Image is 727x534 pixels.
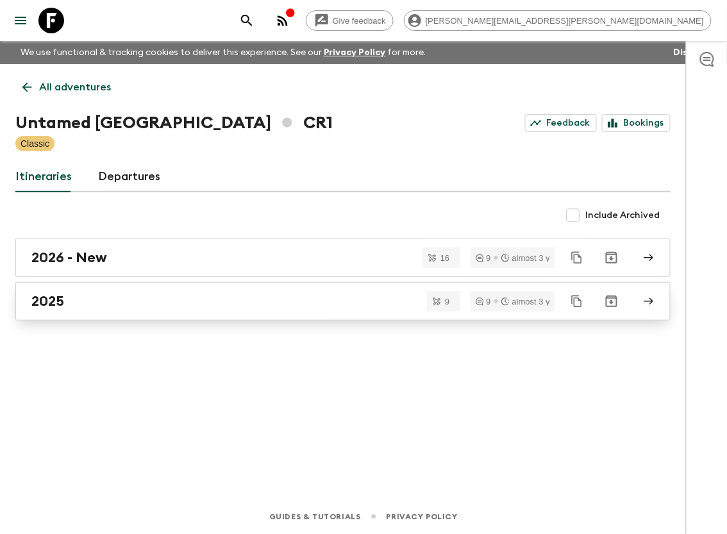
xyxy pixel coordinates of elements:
button: search adventures [234,8,260,33]
div: almost 3 y [501,297,550,306]
a: Guides & Tutorials [269,510,361,524]
div: 9 [476,297,491,306]
h2: 2026 - New [31,249,107,266]
span: Include Archived [586,209,660,222]
a: Give feedback [306,10,394,31]
button: Dismiss [671,44,712,62]
button: Duplicate [565,246,589,269]
span: Give feedback [326,16,393,26]
div: 9 [476,254,491,262]
div: almost 3 y [501,254,550,262]
button: Archive [599,245,624,271]
div: [PERSON_NAME][EMAIL_ADDRESS][PERSON_NAME][DOMAIN_NAME] [404,10,712,31]
a: 2025 [15,282,671,321]
span: 9 [437,297,457,306]
a: Feedback [525,114,597,132]
a: 2026 - New [15,238,671,277]
h1: Untamed [GEOGRAPHIC_DATA] CR1 [15,110,333,136]
span: [PERSON_NAME][EMAIL_ADDRESS][PERSON_NAME][DOMAIN_NAME] [419,16,711,26]
span: 16 [433,254,457,262]
button: Duplicate [565,290,589,313]
a: All adventures [15,74,118,100]
a: Bookings [602,114,671,132]
h2: 2025 [31,293,64,310]
p: Classic [21,137,49,150]
button: menu [8,8,33,33]
a: Privacy Policy [387,510,458,524]
a: Privacy Policy [324,48,386,57]
button: Archive [599,288,624,314]
p: We use functional & tracking cookies to deliver this experience. See our for more. [15,41,431,64]
a: Itineraries [15,162,72,192]
p: All adventures [39,79,111,95]
a: Departures [98,162,161,192]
